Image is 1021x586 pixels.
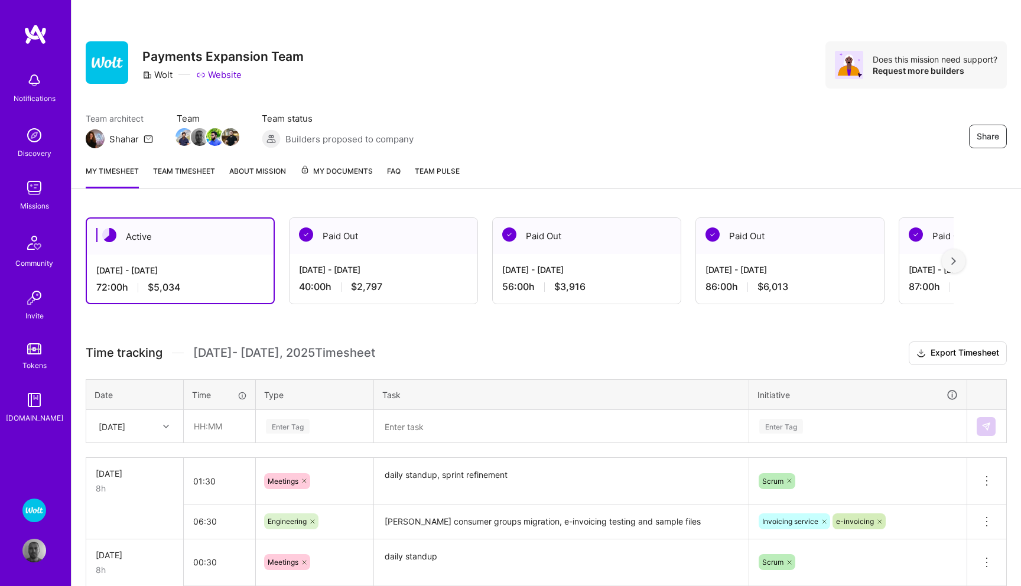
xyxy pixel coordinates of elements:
[184,465,255,497] input: HH:MM
[705,281,874,293] div: 86:00 h
[916,347,926,360] i: icon Download
[184,411,255,442] input: HH:MM
[873,65,997,76] div: Request more builders
[22,69,46,92] img: bell
[142,69,173,81] div: Wolt
[415,165,460,188] a: Team Pulse
[192,127,207,147] a: Team Member Avatar
[27,343,41,354] img: tokens
[153,165,215,188] a: Team timesheet
[87,219,274,255] div: Active
[142,49,304,64] h3: Payments Expansion Team
[18,147,51,159] div: Discovery
[696,218,884,254] div: Paid Out
[193,346,375,360] span: [DATE] - [DATE] , 2025 Timesheet
[262,112,414,125] span: Team status
[757,388,958,402] div: Initiative
[109,133,139,145] div: Shahar
[351,281,382,293] span: $2,797
[256,379,374,410] th: Type
[22,286,46,310] img: Invite
[19,539,49,562] a: User Avatar
[229,165,286,188] a: About Mission
[387,165,401,188] a: FAQ
[207,127,223,147] a: Team Member Avatar
[262,129,281,148] img: Builders proposed to company
[175,128,193,146] img: Team Member Avatar
[192,389,247,401] div: Time
[144,134,153,144] i: icon Mail
[762,477,783,486] span: Scrum
[20,200,49,212] div: Missions
[493,218,681,254] div: Paid Out
[96,564,174,576] div: 8h
[266,417,310,435] div: Enter Tag
[86,165,139,188] a: My timesheet
[909,341,1007,365] button: Export Timesheet
[22,388,46,412] img: guide book
[268,558,298,567] span: Meetings
[102,228,116,242] img: Active
[299,227,313,242] img: Paid Out
[757,281,788,293] span: $6,013
[836,517,874,526] span: e-invoicing
[300,165,373,188] a: My Documents
[14,92,56,105] div: Notifications
[375,541,747,585] textarea: daily standup
[415,167,460,175] span: Team Pulse
[177,112,238,125] span: Team
[285,133,414,145] span: Builders proposed to company
[873,54,997,65] div: Does this mission need support?
[96,482,174,494] div: 8h
[22,539,46,562] img: User Avatar
[762,517,818,526] span: Invoicing service
[86,346,162,360] span: Time tracking
[22,176,46,200] img: teamwork
[22,123,46,147] img: discovery
[299,263,468,276] div: [DATE] - [DATE]
[6,412,63,424] div: [DOMAIN_NAME]
[374,379,749,410] th: Task
[977,131,999,142] span: Share
[24,24,47,45] img: logo
[951,257,956,265] img: right
[762,558,783,567] span: Scrum
[223,127,238,147] a: Team Member Avatar
[502,281,671,293] div: 56:00 h
[502,263,671,276] div: [DATE] - [DATE]
[375,506,747,538] textarea: [PERSON_NAME] consumer groups migration, e-invoicing testing and sample files
[177,127,192,147] a: Team Member Avatar
[554,281,586,293] span: $3,916
[909,227,923,242] img: Paid Out
[705,263,874,276] div: [DATE] - [DATE]
[86,379,184,410] th: Date
[15,257,53,269] div: Community
[142,70,152,80] i: icon CompanyGray
[196,69,242,81] a: Website
[96,549,174,561] div: [DATE]
[86,112,153,125] span: Team architect
[268,517,307,526] span: Engineering
[184,506,255,537] input: HH:MM
[96,264,264,276] div: [DATE] - [DATE]
[502,227,516,242] img: Paid Out
[184,546,255,578] input: HH:MM
[20,229,48,257] img: Community
[981,422,991,431] img: Submit
[375,459,747,503] textarea: daily standup, sprint refinement
[290,218,477,254] div: Paid Out
[206,128,224,146] img: Team Member Avatar
[19,499,49,522] a: Wolt - Fintech: Payments Expansion Team
[96,467,174,480] div: [DATE]
[222,128,239,146] img: Team Member Avatar
[300,165,373,178] span: My Documents
[22,359,47,372] div: Tokens
[191,128,209,146] img: Team Member Avatar
[299,281,468,293] div: 40:00 h
[86,41,128,84] img: Company Logo
[22,499,46,522] img: Wolt - Fintech: Payments Expansion Team
[969,125,1007,148] button: Share
[99,420,125,432] div: [DATE]
[148,281,180,294] span: $5,034
[163,424,169,429] i: icon Chevron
